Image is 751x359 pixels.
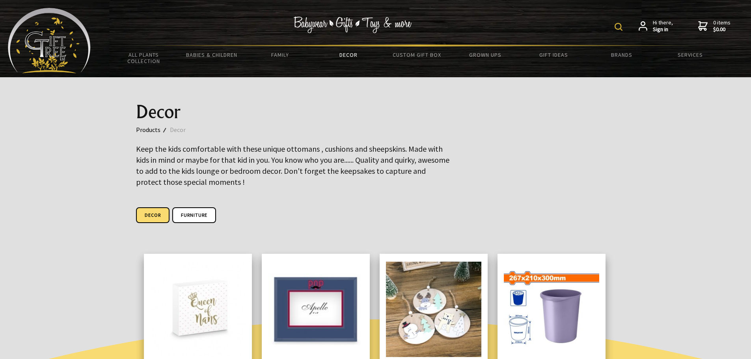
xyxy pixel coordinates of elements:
[653,19,673,33] span: Hi there,
[110,47,178,69] a: All Plants Collection
[698,19,731,33] a: 0 items$0.00
[178,47,246,63] a: Babies & Children
[170,125,195,135] a: Decor
[136,125,170,135] a: Products
[656,47,724,63] a: Services
[713,26,731,33] strong: $0.00
[8,8,91,73] img: Babyware - Gifts - Toys and more...
[383,47,451,63] a: Custom Gift Box
[615,23,622,31] img: product search
[136,207,170,223] a: Decor
[713,19,731,33] span: 0 items
[653,26,673,33] strong: Sign in
[639,19,673,33] a: Hi there,Sign in
[451,47,519,63] a: Grown Ups
[588,47,656,63] a: Brands
[294,17,412,33] img: Babywear - Gifts - Toys & more
[136,144,449,187] big: Keep the kids comfortable with these unique ottomans , cushions and sheepskins. Made with kids in...
[136,102,615,121] h1: Decor
[519,47,587,63] a: Gift Ideas
[314,47,382,63] a: Decor
[172,207,216,223] a: Furniture
[246,47,314,63] a: Family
